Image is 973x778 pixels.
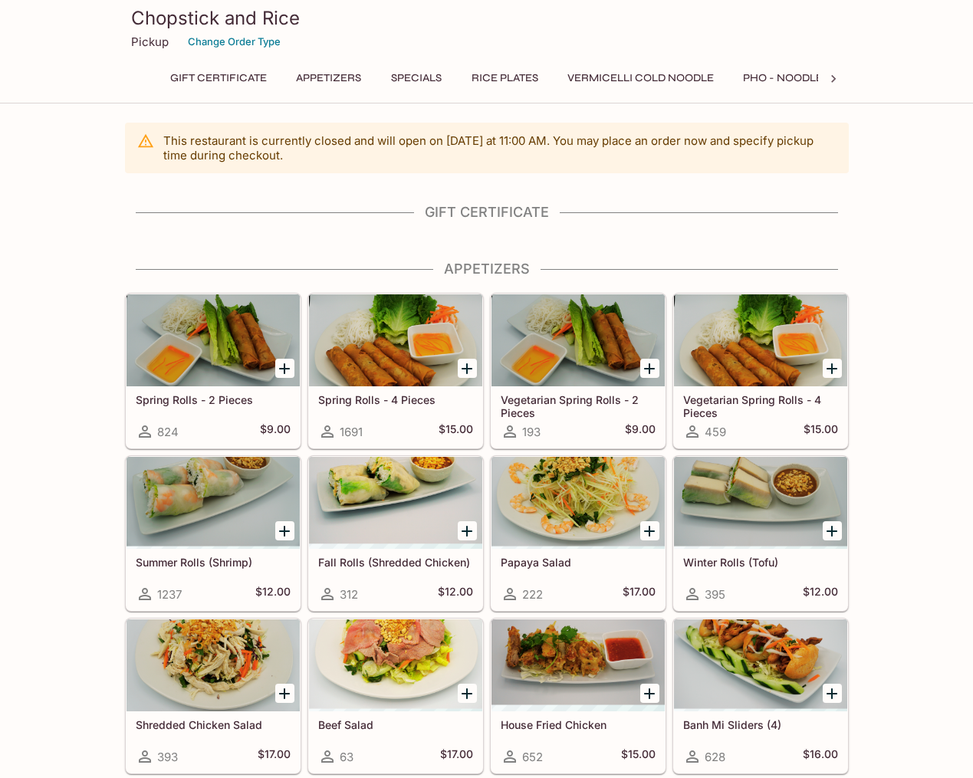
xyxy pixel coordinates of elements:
a: Shredded Chicken Salad393$17.00 [126,619,301,773]
span: 652 [522,750,543,764]
div: Shredded Chicken Salad [127,619,300,711]
h5: $17.00 [258,747,291,766]
div: Banh Mi Sliders (4) [674,619,847,711]
span: 193 [522,425,541,439]
a: Banh Mi Sliders (4)628$16.00 [673,619,848,773]
button: Change Order Type [181,30,288,54]
span: 393 [157,750,178,764]
div: Spring Rolls - 2 Pieces [127,294,300,386]
p: This restaurant is currently closed and will open on [DATE] at 11:00 AM . You may place an order ... [163,133,837,162]
h5: Winter Rolls (Tofu) [683,556,838,569]
a: Summer Rolls (Shrimp)1237$12.00 [126,456,301,611]
div: Spring Rolls - 4 Pieces [309,294,482,386]
h5: $15.00 [621,747,656,766]
a: Vegetarian Spring Rolls - 4 Pieces459$15.00 [673,294,848,448]
a: Vegetarian Spring Rolls - 2 Pieces193$9.00 [491,294,666,448]
h5: Spring Rolls - 4 Pieces [318,393,473,406]
span: 222 [522,587,543,602]
h5: $16.00 [803,747,838,766]
a: Winter Rolls (Tofu)395$12.00 [673,456,848,611]
span: 312 [340,587,358,602]
span: 1691 [340,425,363,439]
a: House Fried Chicken652$15.00 [491,619,666,773]
a: Spring Rolls - 4 Pieces1691$15.00 [308,294,483,448]
h5: $9.00 [625,422,656,441]
button: Add Winter Rolls (Tofu) [823,521,842,540]
span: 824 [157,425,179,439]
a: Papaya Salad222$17.00 [491,456,666,611]
button: Add Vegetarian Spring Rolls - 2 Pieces [640,359,659,378]
a: Fall Rolls (Shredded Chicken)312$12.00 [308,456,483,611]
h5: $17.00 [440,747,473,766]
div: Papaya Salad [491,457,665,549]
h5: Shredded Chicken Salad [136,718,291,731]
h5: House Fried Chicken [501,718,656,731]
h5: Fall Rolls (Shredded Chicken) [318,556,473,569]
h5: Vegetarian Spring Rolls - 2 Pieces [501,393,656,419]
a: Beef Salad63$17.00 [308,619,483,773]
button: Rice Plates [463,67,547,89]
button: Gift Certificate [162,67,275,89]
h5: $15.00 [439,422,473,441]
span: 628 [705,750,725,764]
h5: Vegetarian Spring Rolls - 4 Pieces [683,393,838,419]
button: Add Fall Rolls (Shredded Chicken) [458,521,477,540]
h5: $12.00 [438,585,473,603]
button: Vermicelli Cold Noodle [559,67,722,89]
h5: $15.00 [804,422,838,441]
h5: $12.00 [255,585,291,603]
h5: Papaya Salad [501,556,656,569]
span: 459 [705,425,726,439]
button: Appetizers [288,67,370,89]
h5: $17.00 [623,585,656,603]
div: Vegetarian Spring Rolls - 2 Pieces [491,294,665,386]
button: Specials [382,67,451,89]
button: Add Shredded Chicken Salad [275,684,294,703]
button: Add Banh Mi Sliders (4) [823,684,842,703]
button: Add Vegetarian Spring Rolls - 4 Pieces [823,359,842,378]
h5: Summer Rolls (Shrimp) [136,556,291,569]
button: Add Papaya Salad [640,521,659,540]
span: 1237 [157,587,182,602]
div: House Fried Chicken [491,619,665,711]
h5: Banh Mi Sliders (4) [683,718,838,731]
h5: $9.00 [260,422,291,441]
span: 63 [340,750,353,764]
h4: Appetizers [125,261,849,277]
button: Add Spring Rolls - 2 Pieces [275,359,294,378]
h5: Spring Rolls - 2 Pieces [136,393,291,406]
h5: $12.00 [803,585,838,603]
div: Fall Rolls (Shredded Chicken) [309,457,482,549]
div: Vegetarian Spring Rolls - 4 Pieces [674,294,847,386]
button: Add Spring Rolls - 4 Pieces [458,359,477,378]
button: Add Beef Salad [458,684,477,703]
h3: Chopstick and Rice [131,6,843,30]
h4: Gift Certificate [125,204,849,221]
button: Pho - Noodle Soup [735,67,863,89]
div: Summer Rolls (Shrimp) [127,457,300,549]
a: Spring Rolls - 2 Pieces824$9.00 [126,294,301,448]
button: Add Summer Rolls (Shrimp) [275,521,294,540]
button: Add House Fried Chicken [640,684,659,703]
h5: Beef Salad [318,718,473,731]
span: 395 [705,587,725,602]
div: Winter Rolls (Tofu) [674,457,847,549]
p: Pickup [131,34,169,49]
div: Beef Salad [309,619,482,711]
